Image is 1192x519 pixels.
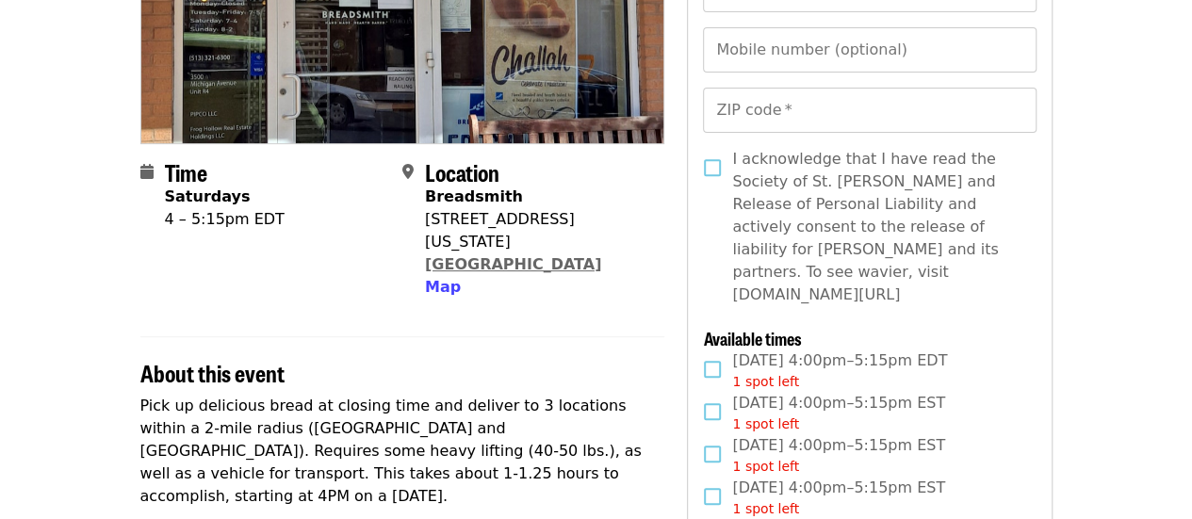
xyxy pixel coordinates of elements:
span: I acknowledge that I have read the Society of St. [PERSON_NAME] and Release of Personal Liability... [732,148,1021,306]
span: Time [165,155,207,188]
input: ZIP code [703,88,1036,133]
span: 1 spot left [732,501,799,516]
button: Map [425,276,461,299]
strong: Breadsmith [425,187,523,205]
div: [STREET_ADDRESS][US_STATE] [425,208,649,253]
span: [DATE] 4:00pm–5:15pm EST [732,434,945,477]
span: 1 spot left [732,374,799,389]
a: [GEOGRAPHIC_DATA] [425,255,601,273]
strong: Saturdays [165,187,251,205]
span: Map [425,278,461,296]
span: [DATE] 4:00pm–5:15pm EDT [732,349,947,392]
p: Pick up delicious bread at closing time and deliver to 3 locations within a 2-mile radius ([GEOGR... [140,395,665,508]
span: Available times [703,326,801,350]
span: 1 spot left [732,416,799,431]
i: map-marker-alt icon [402,163,414,181]
span: [DATE] 4:00pm–5:15pm EST [732,392,945,434]
span: [DATE] 4:00pm–5:15pm EST [732,477,945,519]
i: calendar icon [140,163,154,181]
div: 4 – 5:15pm EDT [165,208,285,231]
span: About this event [140,356,285,389]
input: Mobile number (optional) [703,27,1036,73]
span: Location [425,155,499,188]
span: 1 spot left [732,459,799,474]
